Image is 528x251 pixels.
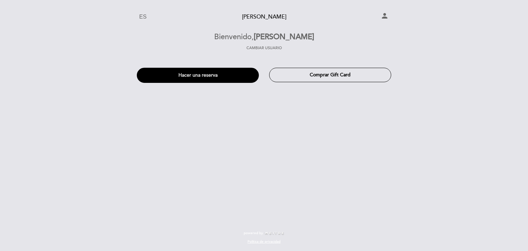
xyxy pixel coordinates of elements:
[381,12,389,22] button: person
[247,239,280,244] a: Política de privacidad
[381,12,389,20] i: person
[244,45,284,51] button: Cambiar usuario
[265,232,284,235] img: MEITRE
[269,68,391,82] button: Comprar Gift Card
[254,32,314,42] span: [PERSON_NAME]
[221,13,307,21] a: [PERSON_NAME]
[244,231,263,236] span: powered by
[137,68,259,83] button: Hacer una reserva
[214,33,314,41] h2: Bienvenido,
[244,231,284,236] a: powered by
